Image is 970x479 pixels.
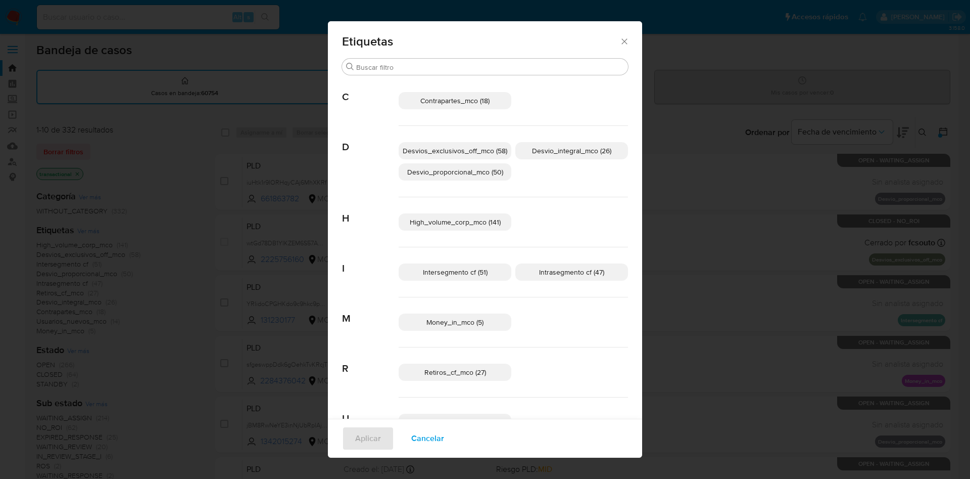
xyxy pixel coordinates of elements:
div: Desvio_integral_mco (26) [515,142,628,159]
span: H [342,197,399,225]
div: Contrapartes_mco (18) [399,92,511,109]
span: I [342,247,399,275]
span: Desvio_integral_mco (26) [532,146,611,156]
span: Intersegmento cf (51) [423,267,488,277]
button: Cerrar [619,36,628,46]
span: U [342,398,399,425]
span: High_volume_corp_mco (141) [410,217,501,227]
div: Intrasegmento cf (47) [515,264,628,281]
span: Contrapartes_mco (18) [420,96,490,106]
span: Money_in_mco (5) [426,317,483,327]
button: Cancelar [398,426,457,451]
div: Money_in_mco (5) [399,314,511,331]
span: Desvios_exclusivos_off_mco (58) [403,146,507,156]
input: Buscar filtro [356,63,624,72]
button: Buscar [346,63,354,71]
div: Intersegmento cf (51) [399,264,511,281]
span: Desvio_proporcional_mco (50) [407,167,503,177]
span: C [342,76,399,103]
span: Intrasegmento cf (47) [539,267,604,277]
span: R [342,347,399,375]
span: Retiros_cf_mco (27) [424,367,486,377]
span: M [342,297,399,325]
div: Desvios_exclusivos_off_mco (58) [399,142,511,159]
span: Cancelar [411,427,444,450]
div: High_volume_corp_mco (141) [399,213,511,231]
span: D [342,126,399,153]
div: Retiros_cf_mco (27) [399,364,511,381]
div: Desvio_proporcional_mco (50) [399,163,511,181]
span: Usuarios_nuevos_mco (14) [413,417,497,427]
span: Etiquetas [342,35,619,48]
div: Usuarios_nuevos_mco (14) [399,414,511,431]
